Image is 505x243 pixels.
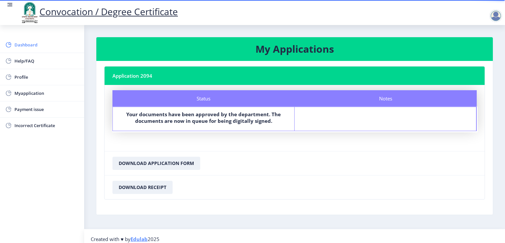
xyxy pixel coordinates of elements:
[131,236,148,242] a: Edulab
[14,41,79,49] span: Dashboard
[14,73,79,81] span: Profile
[91,236,159,242] span: Created with ♥ by 2025
[14,105,79,113] span: Payment issue
[295,90,477,107] div: Notes
[112,90,295,107] div: Status
[126,111,281,124] b: Your documents have been approved by the department. The documents are now in queue for being dig...
[20,1,39,24] img: logo
[14,57,79,65] span: Help/FAQ
[105,67,485,85] nb-card-header: Application 2094
[104,42,485,56] h3: My Applications
[112,157,200,170] button: Download Application Form
[14,89,79,97] span: Myapplication
[14,121,79,129] span: Incorrect Certificate
[112,181,173,194] button: Download Receipt
[20,5,178,18] a: Convocation / Degree Certificate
